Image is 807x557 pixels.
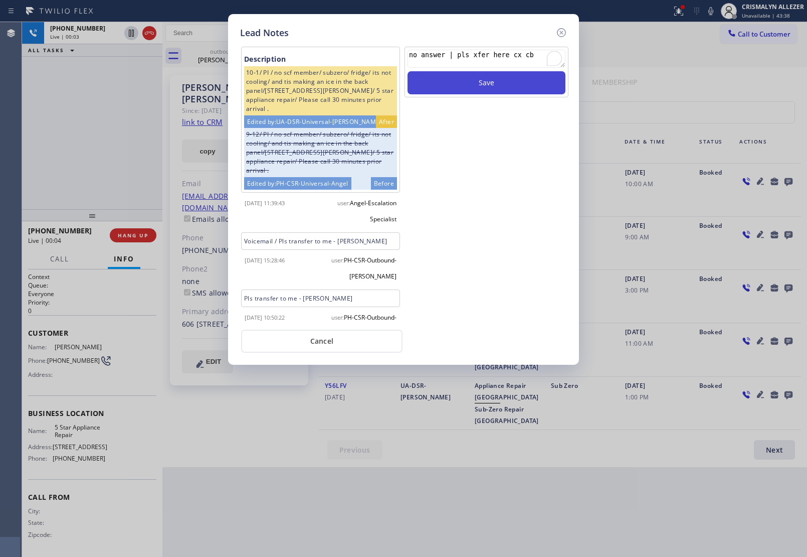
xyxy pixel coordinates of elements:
span: [DATE] 11:39:43 [245,199,285,207]
textarea: To enrich screen reader interactions, please activate Accessibility in Grammarly extension settings [408,50,565,68]
div: Edited by: UA-DSR-Universal-[PERSON_NAME] [244,115,385,128]
div: Description [244,53,397,66]
div: Before [371,177,397,190]
span: user: [337,199,350,207]
div: 10-1/ PI / no scf member/ subzero/ fridge/ its not cooling/ and tis making an ice in the back pan... [244,66,397,115]
div: Voicemail / Pls transfer to me - [PERSON_NAME] [241,232,400,250]
span: [DATE] 15:28:46 [245,256,285,264]
div: After [376,115,397,128]
div: Edited by: PH-CSR-Universal-Angel [244,177,351,190]
h5: Lead Notes [240,26,289,40]
span: Angel-Escalation Specialist [350,199,396,223]
span: PH-CSR-Outbound-[PERSON_NAME] [344,313,396,338]
button: Save [408,71,565,94]
span: user: [331,256,344,264]
span: PH-CSR-Outbound-[PERSON_NAME] [344,256,396,281]
span: user: [331,314,344,321]
div: 9-12/ PI / no scf member/ subzero/ fridge/ its not cooling/ and tis making an ice in the back pan... [244,128,397,177]
button: Cancel [241,330,402,353]
span: [DATE] 10:50:22 [245,314,285,321]
div: Pls transfer to me - [PERSON_NAME] [241,290,400,307]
